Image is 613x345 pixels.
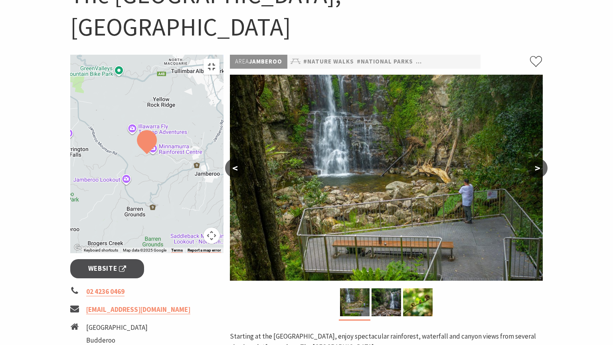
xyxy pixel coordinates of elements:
a: Website [70,259,144,278]
button: < [225,159,245,178]
a: Open this area in Google Maps (opens a new window) [72,243,99,253]
a: 02 4236 0469 [86,287,125,296]
img: A man stands at a viewing platform along The Falls walk in Buderoo National Park. [230,75,543,281]
p: Jamberoo [230,55,287,69]
a: Terms (opens in new tab) [171,248,183,253]
button: > [528,159,548,178]
a: [EMAIL_ADDRESS][DOMAIN_NAME] [86,305,190,314]
span: Website [88,263,127,274]
button: Toggle fullscreen view [204,59,219,75]
img: A man stands at a viewing platform along The Falls walk in Buderoo National Park. [340,288,370,316]
span: Area [235,57,249,65]
button: Map camera controls [204,228,219,244]
a: Report a map error [188,248,221,253]
img: Close-up of a curling fern frond at Minnamurra Rainforest, Budderoo National Park. [403,288,433,316]
button: Keyboard shortcuts [84,248,118,253]
img: Lower Minnamurra Falls plunges into a creek in Budderoo National Park. [372,288,401,316]
img: Google [72,243,99,253]
a: #Natural Attractions [416,57,494,67]
li: [GEOGRAPHIC_DATA] [86,322,164,333]
a: #National Parks [357,57,413,67]
a: #Nature Walks [303,57,354,67]
span: Map data ©2025 Google [123,248,166,252]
